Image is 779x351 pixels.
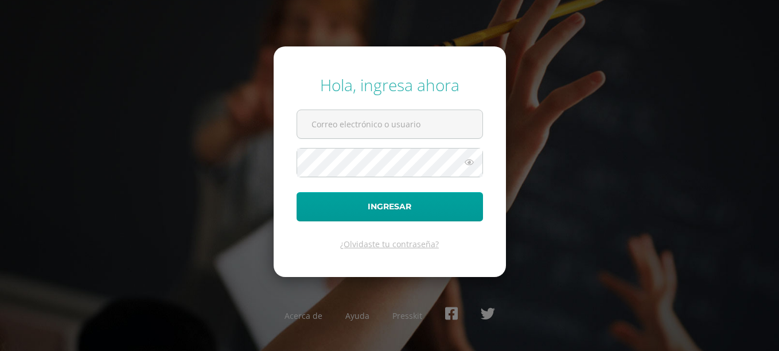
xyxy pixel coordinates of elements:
[392,310,422,321] a: Presskit
[297,110,482,138] input: Correo electrónico o usuario
[297,74,483,96] div: Hola, ingresa ahora
[285,310,322,321] a: Acerca de
[340,239,439,249] a: ¿Olvidaste tu contraseña?
[345,310,369,321] a: Ayuda
[297,192,483,221] button: Ingresar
